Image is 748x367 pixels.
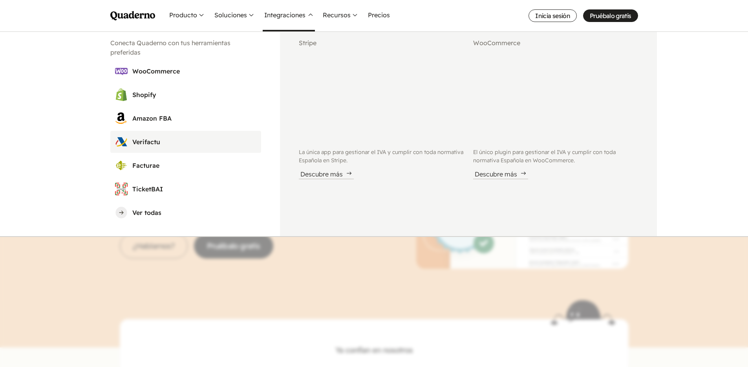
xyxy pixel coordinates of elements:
[110,202,261,224] a: Ver todas
[473,51,638,179] a: Pieces of a puzzle with WooCommerce and Quaderno logosEl único plugin para gestionar el IVA y cum...
[110,38,261,57] h2: Conecta Quaderno con tus herramientas preferidas
[473,51,638,143] img: Pieces of a puzzle with WooCommerce and Quaderno logos
[473,148,638,165] p: El único plugin para gestionar el IVA y cumplir con toda normativa Española en WooCommerce.
[132,66,256,76] h3: WooCommerce
[299,169,354,179] div: Descubre más
[299,51,464,143] img: Pieces of a puzzle with Stripe and Quaderno logos
[583,9,638,22] a: Pruébalo gratis
[132,137,256,147] h3: Verifactu
[110,60,261,82] a: WooCommerce
[473,38,638,48] h2: WooCommerce
[299,148,464,165] p: La única app para gestionar el IVA y cumplir con toda normativa Española en Stripe.
[110,178,261,200] a: TicketBAI
[473,169,528,179] div: Descubre más
[299,38,464,48] h2: Stripe
[132,208,256,217] h3: Ver todas
[110,131,261,153] a: Verifactu
[132,161,256,170] h3: Facturae
[299,51,464,179] a: Pieces of a puzzle with Stripe and Quaderno logosLa única app para gestionar el IVA y cumplir con...
[110,84,261,106] a: Shopify
[110,107,261,129] a: Amazon FBA
[132,114,256,123] h3: Amazon FBA
[529,9,577,22] a: Inicia sesión
[132,184,256,194] h3: TicketBAI
[132,90,256,99] h3: Shopify
[110,154,261,176] a: Facturae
